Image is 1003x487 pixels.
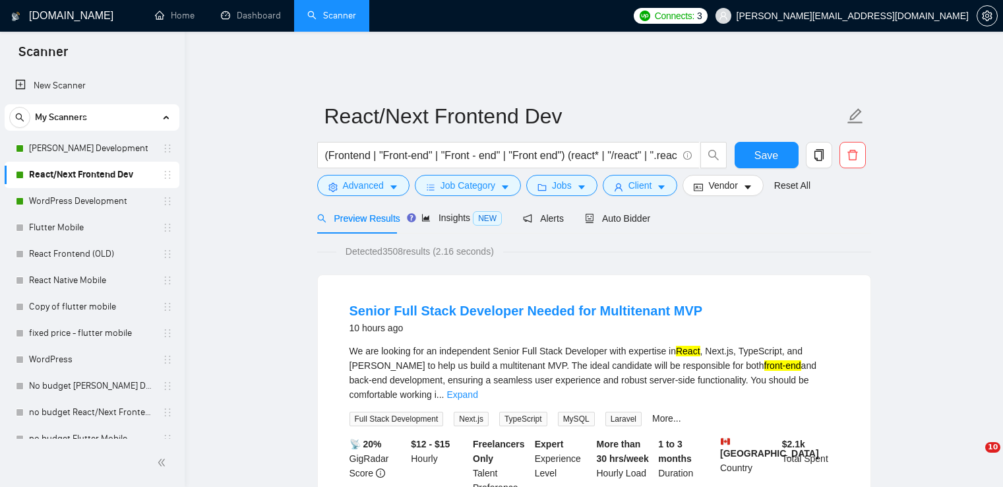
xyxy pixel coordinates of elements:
a: Copy of flutter mobile [29,294,154,320]
a: no budget Flutter Mobile [29,426,154,452]
a: homeHome [155,10,195,21]
span: caret-down [389,182,398,192]
a: React/Next Frontend Dev [29,162,154,188]
mark: React [676,346,700,356]
span: double-left [157,456,170,469]
span: Full Stack Development [350,412,444,426]
span: caret-down [577,182,586,192]
img: 🇨🇦 [721,437,730,446]
a: setting [977,11,998,21]
input: Scanner name... [324,100,844,133]
a: WordPress Development [29,188,154,214]
span: Insights [421,212,502,223]
button: userClientcaret-down [603,175,678,196]
span: search [317,214,326,223]
button: folderJobscaret-down [526,175,597,196]
button: settingAdvancedcaret-down [317,175,410,196]
button: setting [977,5,998,26]
span: bars [426,182,435,192]
b: Expert [535,439,564,449]
b: [GEOGRAPHIC_DATA] [720,437,819,459]
button: Save [735,142,799,168]
span: idcard [694,182,703,192]
button: barsJob Categorycaret-down [415,175,521,196]
li: New Scanner [5,73,179,99]
span: search [10,113,30,122]
span: holder [162,381,173,391]
img: upwork-logo.png [640,11,650,21]
span: Next.js [454,412,489,426]
span: holder [162,434,173,444]
b: Freelancers Only [473,439,525,464]
span: ... [437,389,444,400]
div: 10 hours ago [350,320,703,336]
span: folder [537,182,547,192]
a: searchScanner [307,10,356,21]
span: holder [162,302,173,312]
button: search [700,142,727,168]
span: user [719,11,728,20]
span: delete [840,149,865,161]
span: holder [162,196,173,207]
span: robot [585,214,594,223]
b: 1 to 3 months [658,439,692,464]
iframe: Intercom live chat [958,442,990,474]
a: fixed price - flutter mobile [29,320,154,346]
span: user [614,182,623,192]
span: holder [162,354,173,365]
button: idcardVendorcaret-down [683,175,763,196]
input: Search Freelance Jobs... [325,147,677,164]
span: info-circle [683,151,692,160]
span: Detected 3508 results (2.16 seconds) [336,244,503,259]
a: no budget React/Next Frontend Dev [29,399,154,426]
span: holder [162,143,173,154]
a: dashboardDashboard [221,10,281,21]
span: info-circle [376,469,385,478]
span: 10 [985,442,1000,453]
a: Reset All [774,178,810,193]
span: Alerts [523,213,564,224]
a: React Native Mobile [29,267,154,294]
span: Job Category [441,178,495,193]
span: caret-down [501,182,510,192]
b: $ 2.1k [782,439,805,449]
span: holder [162,328,173,339]
a: Flutter Mobile [29,214,154,241]
div: We are looking for an independent Senior Full Stack Developer with expertise in , Next.js, TypeSc... [350,344,839,402]
img: logo [11,6,20,27]
span: holder [162,275,173,286]
span: Client [628,178,652,193]
span: notification [523,214,532,223]
span: setting [977,11,997,21]
span: caret-down [743,182,752,192]
span: Jobs [552,178,572,193]
b: More than 30 hrs/week [597,439,649,464]
span: setting [328,182,338,192]
span: holder [162,407,173,418]
span: TypeScript [499,412,547,426]
span: Auto Bidder [585,213,650,224]
span: copy [806,149,832,161]
mark: front-end [764,360,801,371]
a: [PERSON_NAME] Development [29,135,154,162]
span: Advanced [343,178,384,193]
button: copy [806,142,832,168]
a: No budget [PERSON_NAME] Development [29,373,154,399]
a: More... [652,413,681,424]
span: holder [162,170,173,180]
b: 📡 20% [350,439,382,449]
a: WordPress [29,346,154,373]
span: holder [162,249,173,259]
span: 3 [697,9,702,23]
span: Laravel [605,412,642,426]
span: Save [754,147,778,164]
span: Scanner [8,42,78,70]
span: edit [847,108,864,125]
span: Vendor [708,178,737,193]
button: search [9,107,30,128]
button: delete [839,142,866,168]
b: $12 - $15 [411,439,450,449]
span: caret-down [657,182,666,192]
a: Senior Full Stack Developer Needed for Multitenant MVP [350,304,703,318]
a: New Scanner [15,73,169,99]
